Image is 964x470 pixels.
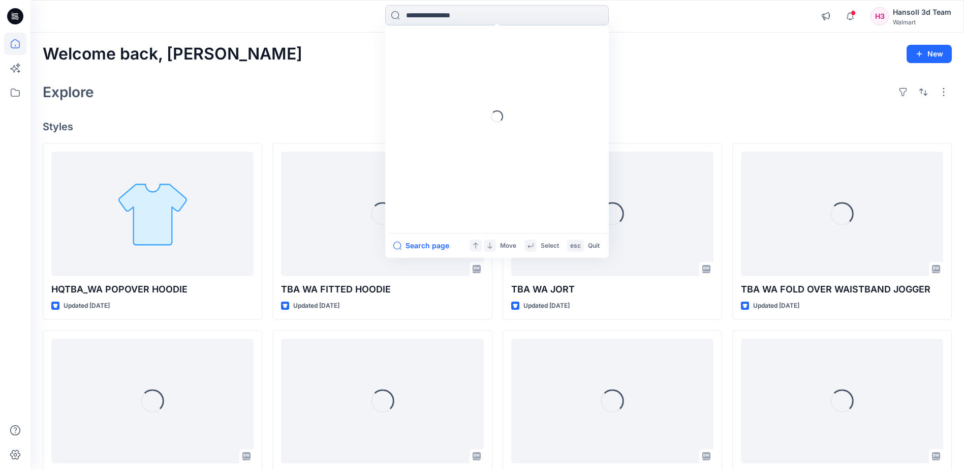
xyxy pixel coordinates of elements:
p: HQTBA_WA POPOVER HOODIE [51,282,254,297]
p: Updated [DATE] [293,301,339,311]
button: New [907,45,952,63]
p: Updated [DATE] [753,301,799,311]
p: Updated [DATE] [523,301,570,311]
p: Select [541,241,559,251]
button: Search page [393,240,449,252]
h2: Welcome back, [PERSON_NAME] [43,45,302,64]
div: Walmart [893,18,951,26]
p: esc [570,241,581,251]
p: TBA WA FITTED HOODIE [281,282,483,297]
p: Updated [DATE] [64,301,110,311]
a: HQTBA_WA POPOVER HOODIE [51,152,254,276]
p: Move [500,241,516,251]
p: TBA WA JORT [511,282,713,297]
h4: Styles [43,121,952,133]
p: TBA WA FOLD OVER WAISTBAND JOGGER [741,282,943,297]
div: Hansoll 3d Team [893,6,951,18]
h2: Explore [43,84,94,100]
div: H3 [870,7,889,25]
p: Quit [588,241,600,251]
